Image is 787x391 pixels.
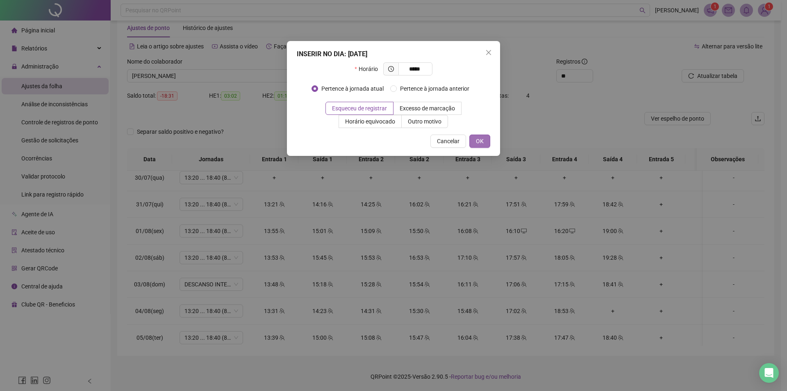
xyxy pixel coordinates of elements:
[345,118,395,125] span: Horário equivocado
[297,49,490,59] div: INSERIR NO DIA : [DATE]
[355,62,383,75] label: Horário
[332,105,387,112] span: Esqueceu de registrar
[437,137,459,146] span: Cancelar
[482,46,495,59] button: Close
[400,105,455,112] span: Excesso de marcação
[430,135,466,148] button: Cancelar
[388,66,394,72] span: clock-circle
[759,363,779,383] div: Open Intercom Messenger
[476,137,484,146] span: OK
[485,49,492,56] span: close
[318,84,387,93] span: Pertence à jornada atual
[408,118,441,125] span: Outro motivo
[469,135,490,148] button: OK
[397,84,473,93] span: Pertence à jornada anterior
